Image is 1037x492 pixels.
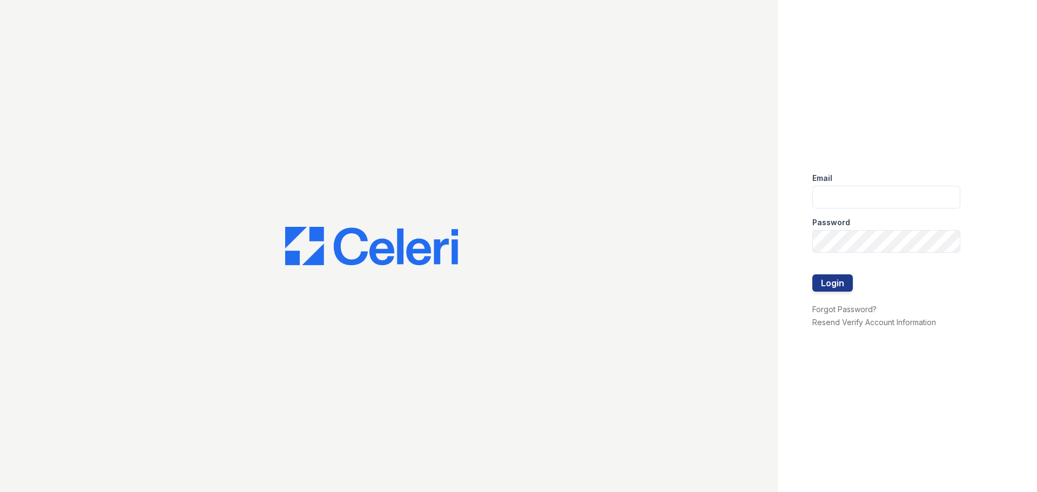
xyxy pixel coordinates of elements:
[812,305,877,314] a: Forgot Password?
[812,173,832,184] label: Email
[812,318,936,327] a: Resend Verify Account Information
[812,217,850,228] label: Password
[812,274,853,292] button: Login
[285,227,458,266] img: CE_Logo_Blue-a8612792a0a2168367f1c8372b55b34899dd931a85d93a1a3d3e32e68fde9ad4.png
